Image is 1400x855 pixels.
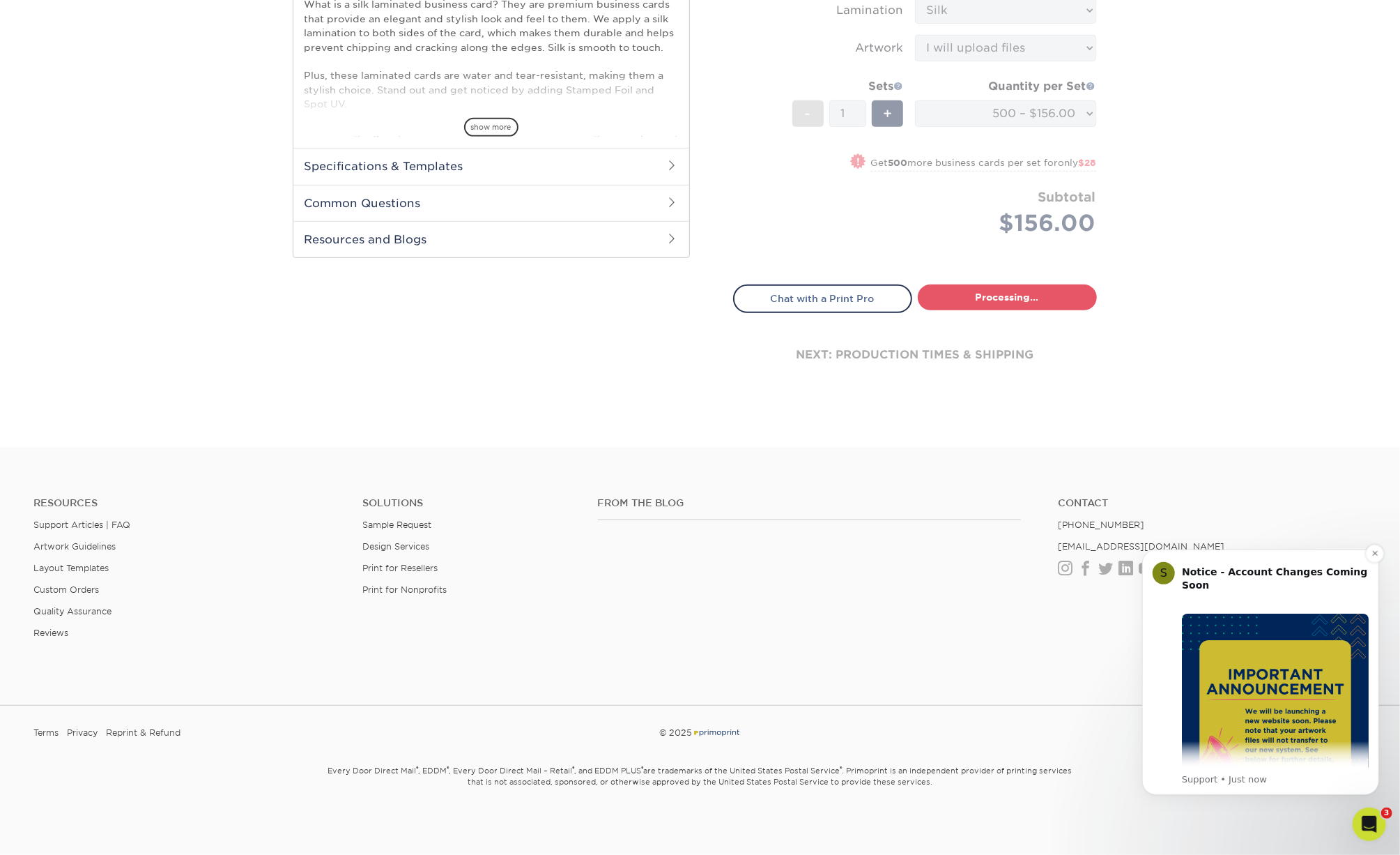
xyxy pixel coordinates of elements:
[293,221,689,257] h2: Resources and Blogs
[33,628,68,638] a: Reviews
[692,727,741,738] img: Primoprint
[733,285,912,312] a: Chat with a Print Pro
[1381,808,1392,819] span: 3
[293,148,689,184] h2: Specifications & Templates
[573,765,575,772] sup: ®
[33,497,341,509] h4: Resources
[33,606,111,616] a: Quality Assurance
[362,497,576,509] h4: Solutions
[293,760,1108,822] small: Every Door Direct Mail , EDDM , Every Door Direct Mail – Retail , and EDDM PLUS are trademarks of...
[475,722,926,743] div: © 2025
[464,118,518,137] span: show more
[3,812,118,850] iframe: Google Customer Reviews
[362,584,447,595] a: Print for Nonprofits
[417,765,419,772] sup: ®
[33,541,116,552] a: Artwork Guidelines
[33,520,130,530] a: Support Articles | FAQ
[33,722,59,743] a: Terms
[1121,529,1400,817] iframe: Intercom notifications message
[598,497,1021,509] h4: From the Blog
[362,541,429,552] a: Design Services
[1059,497,1367,509] a: Contact
[840,765,843,772] sup: ®
[33,563,109,573] a: Layout Templates
[33,584,99,595] a: Custom Orders
[918,285,1097,310] a: Processing...
[447,765,449,772] sup: ®
[293,185,689,221] h2: Common Questions
[733,313,1097,397] div: next: production times & shipping
[1059,520,1145,530] a: [PHONE_NUMBER]
[642,765,644,772] sup: ®
[362,563,438,573] a: Print for Resellers
[1353,808,1386,841] iframe: Intercom live chat
[362,520,431,530] a: Sample Request
[1059,541,1225,552] a: [EMAIL_ADDRESS][DOMAIN_NAME]
[106,722,180,743] a: Reprint & Refund
[67,722,98,743] a: Privacy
